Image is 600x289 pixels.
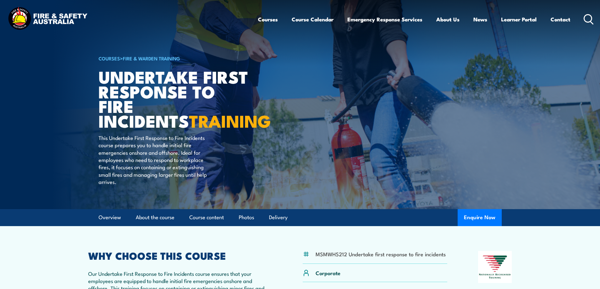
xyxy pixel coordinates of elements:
a: COURSES [99,55,120,62]
a: Course Calendar [292,11,334,28]
button: Enquire Now [458,209,502,226]
a: Emergency Response Services [347,11,422,28]
a: Overview [99,209,121,226]
h2: WHY CHOOSE THIS COURSE [88,251,272,260]
strong: TRAINING [189,107,271,133]
img: Nationally Recognised Training logo. [478,251,512,283]
h6: > [99,54,254,62]
a: Course content [189,209,224,226]
a: Learner Portal [501,11,537,28]
a: Courses [258,11,278,28]
p: This Undertake First Response to Fire Incidents course prepares you to handle initial fire emerge... [99,134,214,186]
a: Photos [239,209,254,226]
li: MSMWHS212 Undertake first response to fire incidents [316,250,446,258]
a: Fire & Warden Training [123,55,180,62]
a: Contact [551,11,570,28]
a: About the course [136,209,174,226]
h1: Undertake First Response to Fire Incidents [99,69,254,128]
a: News [473,11,487,28]
a: Delivery [269,209,288,226]
a: About Us [436,11,460,28]
p: Corporate [316,269,340,276]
